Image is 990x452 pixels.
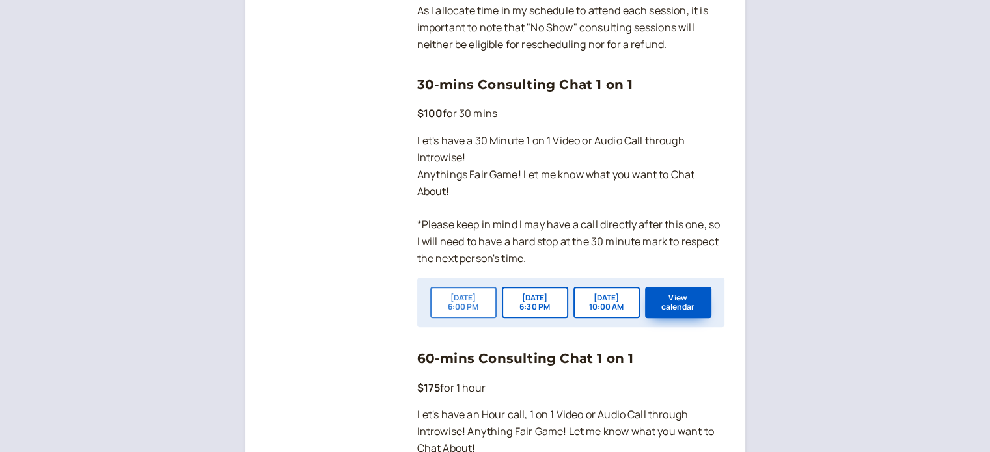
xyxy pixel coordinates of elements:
[417,106,443,120] b: $100
[417,3,724,53] p: As I allocate time in my schedule to attend each session, it is important to note that "No Show" ...
[417,351,634,366] a: 60-mins Consulting Chat 1 on 1
[417,105,724,122] p: for 30 mins
[645,287,711,318] button: View calendar
[417,380,724,397] p: for 1 hour
[417,133,724,267] p: Let's have a 30 Minute 1 on 1 Video or Audio Call through Introwise! Anythings Fair Game! Let me ...
[573,287,640,318] button: [DATE]10:00 AM
[417,77,633,92] a: 30-mins Consulting Chat 1 on 1
[417,380,441,395] b: $175
[430,287,497,318] button: [DATE]6:00 PM
[502,287,568,318] button: [DATE]6:30 PM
